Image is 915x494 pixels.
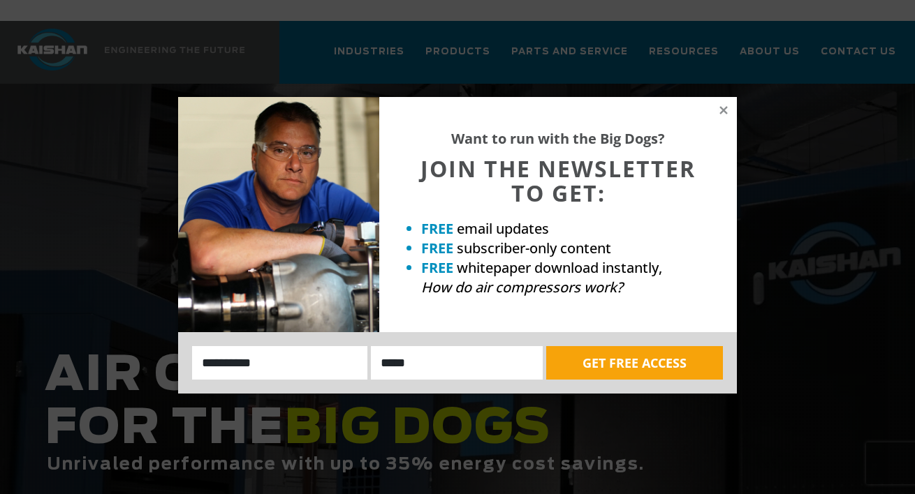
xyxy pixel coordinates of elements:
strong: FREE [421,219,453,238]
input: Name: [192,346,367,380]
strong: FREE [421,239,453,257]
button: Close [717,104,730,117]
em: How do air compressors work? [421,278,623,297]
span: JOIN THE NEWSLETTER TO GET: [420,154,696,208]
input: Email [371,346,543,380]
span: email updates [457,219,549,238]
span: subscriber-only content [457,239,611,257]
strong: Want to run with the Big Dogs? [451,129,665,148]
span: whitepaper download instantly, [457,258,662,277]
strong: FREE [421,258,453,277]
button: GET FREE ACCESS [546,346,723,380]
